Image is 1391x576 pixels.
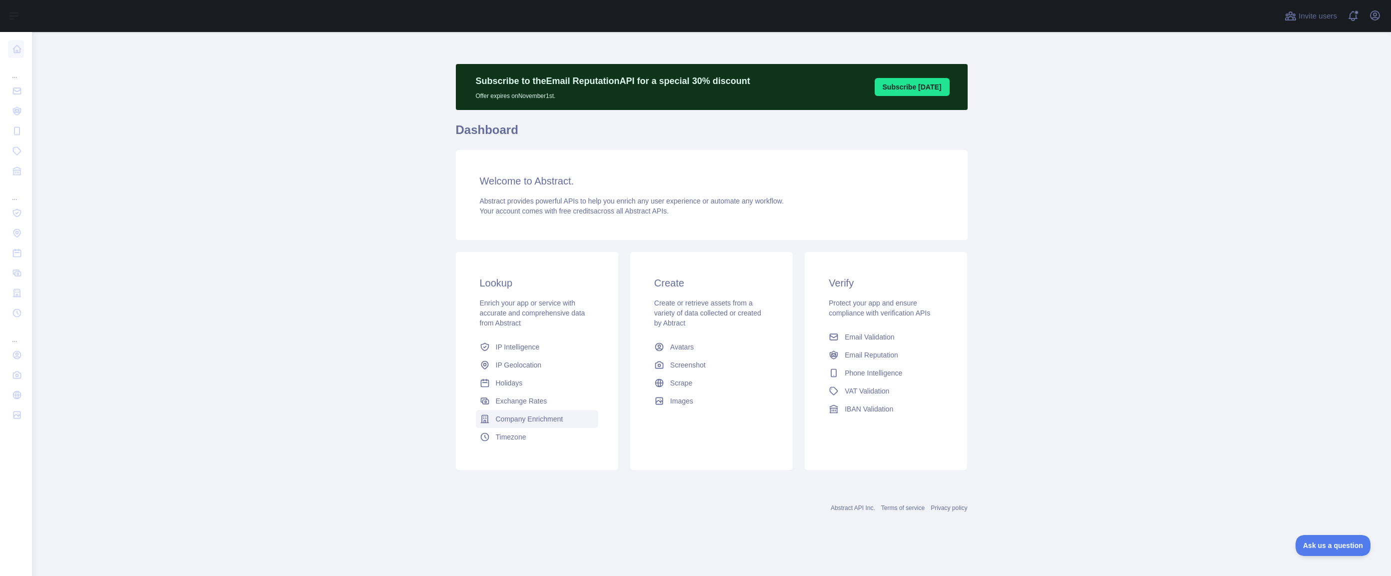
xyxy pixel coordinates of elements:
a: Terms of service [881,504,925,511]
span: Scrape [670,378,692,388]
p: Offer expires on November 1st. [476,88,750,100]
span: Company Enrichment [496,414,563,424]
span: Holidays [496,378,523,388]
a: Images [650,392,773,410]
a: IP Geolocation [476,356,598,374]
span: Phone Intelligence [845,368,902,378]
a: Phone Intelligence [825,364,947,382]
a: Screenshot [650,356,773,374]
a: Exchange Rates [476,392,598,410]
a: IBAN Validation [825,400,947,418]
a: Company Enrichment [476,410,598,428]
h1: Dashboard [456,122,968,146]
button: Invite users [1283,8,1339,24]
div: ... [8,182,24,202]
span: Create or retrieve assets from a variety of data collected or created by Abtract [654,299,761,327]
span: Abstract provides powerful APIs to help you enrich any user experience or automate any workflow. [480,197,784,205]
span: free credits [559,207,594,215]
a: IP Intelligence [476,338,598,356]
p: Subscribe to the Email Reputation API for a special 30 % discount [476,74,750,88]
a: Avatars [650,338,773,356]
a: VAT Validation [825,382,947,400]
span: Email Validation [845,332,894,342]
a: Abstract API Inc. [831,504,875,511]
h3: Create [654,276,769,290]
a: Timezone [476,428,598,446]
span: Invite users [1299,10,1337,22]
span: VAT Validation [845,386,889,396]
span: Protect your app and ensure compliance with verification APIs [829,299,930,317]
span: IP Intelligence [496,342,540,352]
span: Screenshot [670,360,706,370]
span: Timezone [496,432,526,442]
h3: Welcome to Abstract. [480,174,944,188]
button: Subscribe [DATE] [875,78,950,96]
span: Enrich your app or service with accurate and comprehensive data from Abstract [480,299,585,327]
span: IP Geolocation [496,360,542,370]
div: ... [8,60,24,80]
a: Email Validation [825,328,947,346]
a: Email Reputation [825,346,947,364]
span: Email Reputation [845,350,898,360]
span: IBAN Validation [845,404,893,414]
span: Your account comes with across all Abstract APIs. [480,207,669,215]
span: Images [670,396,693,406]
iframe: Toggle Customer Support [1296,535,1371,556]
span: Exchange Rates [496,396,547,406]
a: Privacy policy [931,504,967,511]
h3: Lookup [480,276,594,290]
span: Avatars [670,342,694,352]
a: Holidays [476,374,598,392]
a: Scrape [650,374,773,392]
div: ... [8,324,24,344]
h3: Verify [829,276,943,290]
